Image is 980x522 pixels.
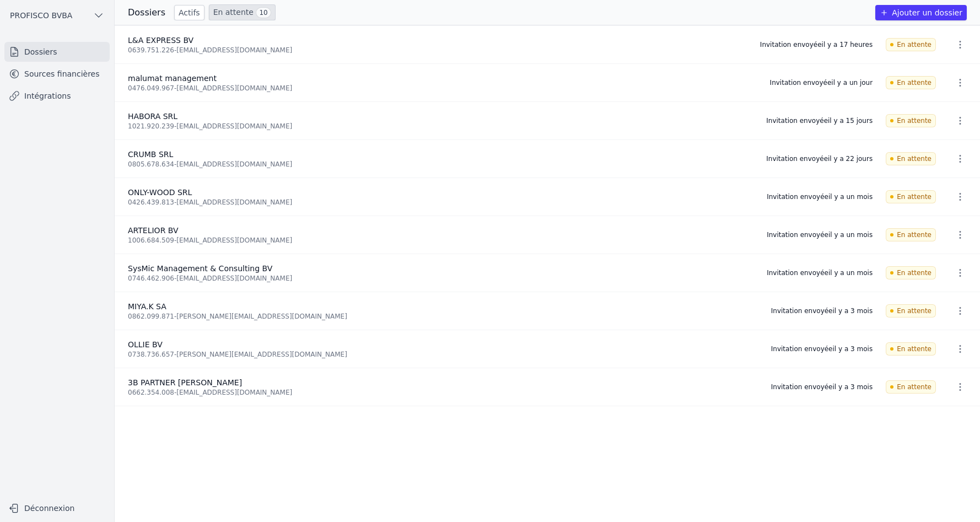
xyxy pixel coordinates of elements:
div: 0639.751.226 - [EMAIL_ADDRESS][DOMAIN_NAME] [128,46,747,55]
span: CRUMB SRL [128,150,173,159]
div: Invitation envoyée il y a 17 heures [760,40,873,49]
button: Ajouter un dossier [875,5,967,20]
h3: Dossiers [128,6,165,19]
div: 1021.920.239 - [EMAIL_ADDRESS][DOMAIN_NAME] [128,122,753,131]
a: Actifs [174,5,204,20]
div: Invitation envoyée il y a un mois [767,230,873,239]
span: MIYA.K SA [128,302,166,311]
span: L&A EXPRESS BV [128,36,193,45]
span: En attente [886,190,936,203]
div: Invitation envoyée il y a un mois [767,192,873,201]
span: En attente [886,342,936,356]
span: 10 [256,7,271,18]
span: En attente [886,228,936,241]
div: Invitation envoyée il y a 22 jours [766,154,873,163]
a: En attente 10 [209,4,276,20]
span: En attente [886,266,936,279]
span: ARTELIOR BV [128,226,179,235]
span: HABORA SRL [128,112,177,121]
div: 0746.462.906 - [EMAIL_ADDRESS][DOMAIN_NAME] [128,274,753,283]
div: Invitation envoyée il y a 15 jours [766,116,873,125]
span: En attente [886,76,936,89]
div: 0662.354.008 - [EMAIL_ADDRESS][DOMAIN_NAME] [128,388,758,397]
div: 0426.439.813 - [EMAIL_ADDRESS][DOMAIN_NAME] [128,198,753,207]
div: 1006.684.509 - [EMAIL_ADDRESS][DOMAIN_NAME] [128,236,753,245]
div: 0476.049.967 - [EMAIL_ADDRESS][DOMAIN_NAME] [128,84,757,93]
div: Invitation envoyée il y a 3 mois [771,306,873,315]
div: Invitation envoyée il y a 3 mois [771,345,873,353]
span: En attente [886,114,936,127]
span: En attente [886,304,936,317]
a: Sources financières [4,64,110,84]
div: 0738.736.657 - [PERSON_NAME][EMAIL_ADDRESS][DOMAIN_NAME] [128,350,758,359]
div: Invitation envoyée il y a un mois [767,268,873,277]
span: En attente [886,380,936,394]
div: Invitation envoyée il y a 3 mois [771,383,873,391]
div: 0805.678.634 - [EMAIL_ADDRESS][DOMAIN_NAME] [128,160,753,169]
span: 3B PARTNER [PERSON_NAME] [128,378,242,387]
button: PROFISCO BVBA [4,7,110,24]
button: Déconnexion [4,499,110,517]
span: malumat management [128,74,217,83]
span: En attente [886,152,936,165]
a: Dossiers [4,42,110,62]
span: En attente [886,38,936,51]
div: Invitation envoyée il y a un jour [770,78,873,87]
span: PROFISCO BVBA [10,10,72,21]
span: OLLIE BV [128,340,163,349]
div: 0862.099.871 - [PERSON_NAME][EMAIL_ADDRESS][DOMAIN_NAME] [128,312,758,321]
span: ONLY-WOOD SRL [128,188,192,197]
a: Intégrations [4,86,110,106]
span: SysMic Management & Consulting BV [128,264,272,273]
